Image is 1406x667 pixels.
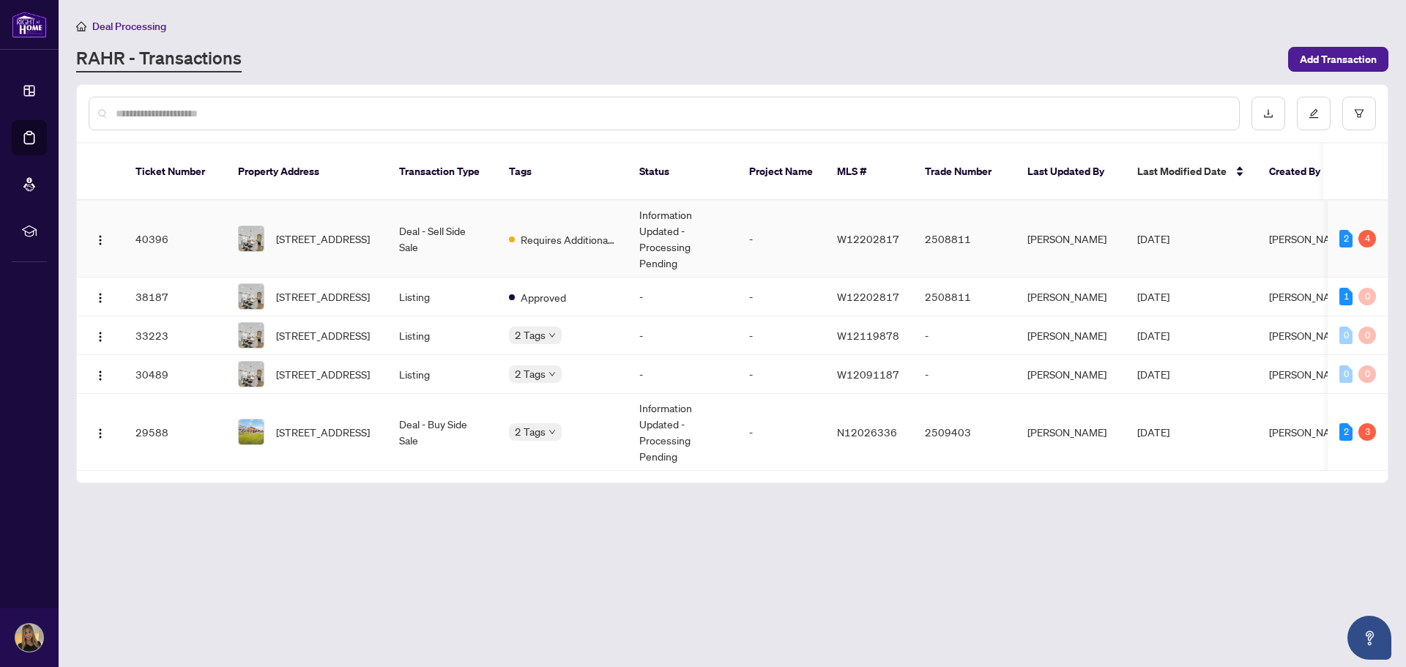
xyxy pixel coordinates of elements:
[89,227,112,250] button: Logo
[239,226,264,251] img: thumbnail-img
[515,365,546,382] span: 2 Tags
[737,355,825,394] td: -
[89,285,112,308] button: Logo
[1339,423,1353,441] div: 2
[1358,230,1376,247] div: 4
[1309,108,1319,119] span: edit
[387,394,497,471] td: Deal - Buy Side Sale
[497,144,628,201] th: Tags
[387,277,497,316] td: Listing
[387,316,497,355] td: Listing
[548,428,556,436] span: down
[913,201,1016,277] td: 2508811
[1354,108,1364,119] span: filter
[1137,232,1169,245] span: [DATE]
[387,355,497,394] td: Listing
[837,290,899,303] span: W12202817
[94,428,106,439] img: Logo
[1016,277,1126,316] td: [PERSON_NAME]
[837,425,897,439] span: N12026336
[521,231,616,247] span: Requires Additional Docs
[1137,290,1169,303] span: [DATE]
[913,277,1016,316] td: 2508811
[1016,201,1126,277] td: [PERSON_NAME]
[913,144,1016,201] th: Trade Number
[913,316,1016,355] td: -
[1269,329,1348,342] span: [PERSON_NAME]
[239,323,264,348] img: thumbnail-img
[1269,425,1348,439] span: [PERSON_NAME]
[521,289,566,305] span: Approved
[1342,97,1376,130] button: filter
[1016,144,1126,201] th: Last Updated By
[1358,423,1376,441] div: 3
[628,355,737,394] td: -
[239,362,264,387] img: thumbnail-img
[737,201,825,277] td: -
[1339,327,1353,344] div: 0
[515,327,546,343] span: 2 Tags
[15,624,43,652] img: Profile Icon
[628,201,737,277] td: Information Updated - Processing Pending
[737,394,825,471] td: -
[276,424,370,440] span: [STREET_ADDRESS]
[1263,108,1273,119] span: download
[276,231,370,247] span: [STREET_ADDRESS]
[239,284,264,309] img: thumbnail-img
[1269,368,1348,381] span: [PERSON_NAME]
[1137,425,1169,439] span: [DATE]
[94,292,106,304] img: Logo
[124,277,226,316] td: 38187
[1297,97,1331,130] button: edit
[1347,616,1391,660] button: Open asap
[628,144,737,201] th: Status
[1339,288,1353,305] div: 1
[1257,144,1345,201] th: Created By
[737,144,825,201] th: Project Name
[1339,365,1353,383] div: 0
[92,20,166,33] span: Deal Processing
[89,324,112,347] button: Logo
[1016,355,1126,394] td: [PERSON_NAME]
[1358,288,1376,305] div: 0
[276,366,370,382] span: [STREET_ADDRESS]
[548,370,556,378] span: down
[1269,290,1348,303] span: [PERSON_NAME]
[1288,47,1388,72] button: Add Transaction
[1137,368,1169,381] span: [DATE]
[1137,329,1169,342] span: [DATE]
[515,423,546,440] span: 2 Tags
[89,362,112,386] button: Logo
[825,144,913,201] th: MLS #
[76,46,242,72] a: RAHR - Transactions
[548,332,556,339] span: down
[737,277,825,316] td: -
[913,394,1016,471] td: 2509403
[124,394,226,471] td: 29588
[94,370,106,381] img: Logo
[1339,230,1353,247] div: 2
[124,355,226,394] td: 30489
[1358,365,1376,383] div: 0
[1358,327,1376,344] div: 0
[276,288,370,305] span: [STREET_ADDRESS]
[94,234,106,246] img: Logo
[12,11,47,38] img: logo
[737,316,825,355] td: -
[387,144,497,201] th: Transaction Type
[1016,316,1126,355] td: [PERSON_NAME]
[239,420,264,444] img: thumbnail-img
[387,201,497,277] td: Deal - Sell Side Sale
[76,21,86,31] span: home
[1016,394,1126,471] td: [PERSON_NAME]
[1300,48,1377,71] span: Add Transaction
[837,329,899,342] span: W12119878
[124,144,226,201] th: Ticket Number
[628,394,737,471] td: Information Updated - Processing Pending
[628,277,737,316] td: -
[913,355,1016,394] td: -
[1269,232,1348,245] span: [PERSON_NAME]
[276,327,370,343] span: [STREET_ADDRESS]
[1251,97,1285,130] button: download
[837,232,899,245] span: W12202817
